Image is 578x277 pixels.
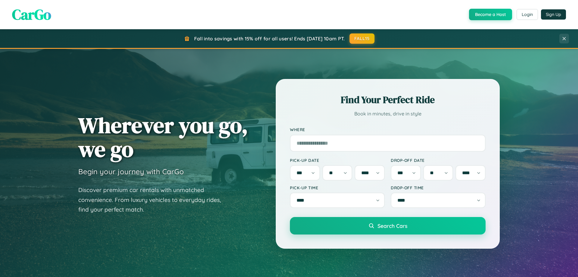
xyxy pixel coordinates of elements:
button: Sign Up [541,9,566,20]
h1: Wherever you go, we go [78,113,248,161]
h2: Find Your Perfect Ride [290,93,486,106]
span: Fall into savings with 15% off for all users! Ends [DATE] 10am PT. [194,36,345,42]
button: FALL15 [350,33,375,44]
p: Book in minutes, drive in style [290,109,486,118]
label: Drop-off Time [391,185,486,190]
button: Login [517,9,538,20]
label: Where [290,127,486,132]
h3: Begin your journey with CarGo [78,167,184,176]
label: Pick-up Time [290,185,385,190]
span: CarGo [12,5,51,24]
button: Search Cars [290,217,486,235]
span: Search Cars [378,222,407,229]
label: Drop-off Date [391,158,486,163]
button: Become a Host [469,9,512,20]
p: Discover premium car rentals with unmatched convenience. From luxury vehicles to everyday rides, ... [78,185,229,215]
label: Pick-up Date [290,158,385,163]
